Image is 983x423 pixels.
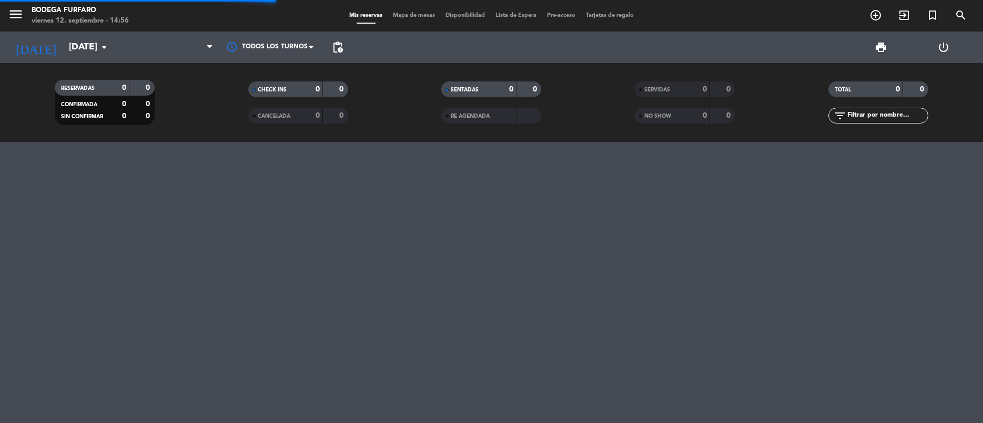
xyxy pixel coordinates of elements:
span: CONFIRMADA [61,102,97,107]
i: search [955,9,967,22]
div: viernes 12. septiembre - 14:56 [32,16,129,26]
i: add_circle_outline [869,9,882,22]
strong: 0 [703,112,707,119]
strong: 0 [122,84,126,91]
strong: 0 [726,112,733,119]
span: NO SHOW [644,114,671,119]
strong: 0 [122,100,126,108]
div: Bodega Furfaro [32,5,129,16]
span: Tarjetas de regalo [581,13,639,18]
span: pending_actions [331,41,344,54]
strong: 0 [146,100,152,108]
strong: 0 [339,86,346,93]
span: RESERVADAS [61,86,95,91]
span: CANCELADA [258,114,290,119]
span: Pre-acceso [542,13,581,18]
strong: 0 [146,112,152,120]
i: turned_in_not [926,9,939,22]
strong: 0 [316,86,320,93]
strong: 0 [533,86,539,93]
i: exit_to_app [898,9,910,22]
strong: 0 [339,112,346,119]
strong: 0 [122,112,126,120]
span: Mapa de mesas [388,13,440,18]
span: SERVIDAS [644,87,670,92]
span: SIN CONFIRMAR [61,114,103,119]
span: TOTAL [835,87,851,92]
strong: 0 [726,86,733,93]
strong: 0 [703,86,707,93]
i: power_settings_new [937,41,950,54]
span: Lista de Espera [490,13,542,18]
strong: 0 [896,86,900,93]
button: menu [8,6,24,26]
input: Filtrar por nombre... [846,110,928,121]
span: SENTADAS [451,87,479,92]
i: filter_list [834,109,846,122]
div: LOG OUT [913,32,975,63]
span: print [875,41,887,54]
strong: 0 [146,84,152,91]
i: [DATE] [8,36,64,59]
span: Mis reservas [344,13,388,18]
i: menu [8,6,24,22]
span: Disponibilidad [440,13,490,18]
strong: 0 [920,86,926,93]
i: arrow_drop_down [98,41,110,54]
span: CHECK INS [258,87,287,92]
strong: 0 [316,112,320,119]
strong: 0 [509,86,513,93]
span: RE AGENDADA [451,114,490,119]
